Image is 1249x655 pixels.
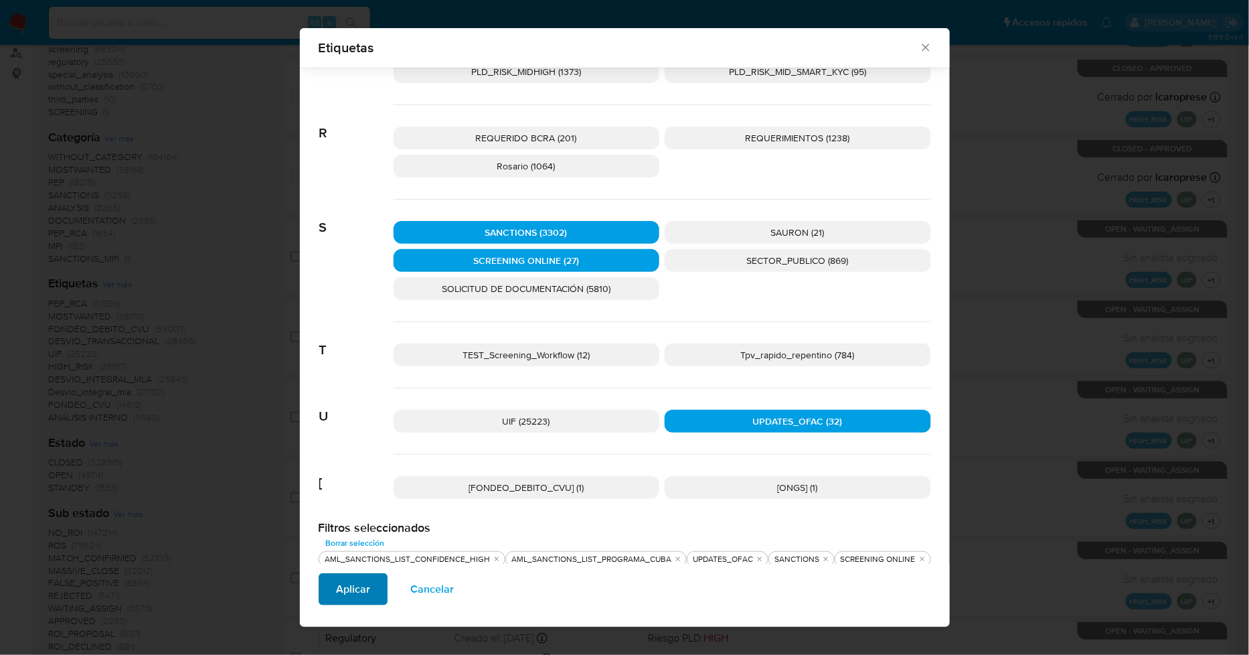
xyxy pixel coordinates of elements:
[919,41,931,53] button: Cerrar
[491,554,502,565] button: quitar AML_SANCTIONS_LIST_CONFIDENCE_HIGH
[394,60,660,83] div: PLD_RISK_MIDHIGH (1373)
[665,221,931,244] div: SAURON (21)
[485,226,568,239] span: SANCTIONS (3302)
[778,481,818,494] span: [ONGS] (1)
[771,226,825,239] span: SAURON (21)
[747,254,849,267] span: SECTOR_PUBLICO (869)
[319,388,394,425] span: U
[729,65,866,78] span: PLD_RISK_MID_SMART_KYC (95)
[319,200,394,236] span: S
[394,127,660,149] div: REQUERIDO BCRA (201)
[469,481,584,494] span: [FONDEO_DEBITO_CVU] (1)
[319,520,931,535] h2: Filtros seleccionados
[497,159,556,173] span: Rosario (1064)
[442,282,610,295] span: SOLICITUD DE DOCUMENTACIÓN (5810)
[319,322,394,358] span: T
[690,554,756,565] div: UPDATES_OFAC
[319,535,391,551] button: Borrar selección
[410,575,454,604] span: Cancelar
[322,554,493,565] div: AML_SANCTIONS_LIST_CONFIDENCE_HIGH
[665,127,931,149] div: REQUERIMIENTOS (1238)
[473,254,579,267] span: SCREENING ONLINE (27)
[394,344,660,366] div: TEST_Screening_Workflow (12)
[772,554,822,565] div: SANCTIONS
[838,554,918,565] div: SCREENING ONLINE
[394,410,660,433] div: UIF (25223)
[463,348,590,362] span: TEST_Screening_Workflow (12)
[393,573,471,605] button: Cancelar
[394,249,660,272] div: SCREENING ONLINE (27)
[471,65,581,78] span: PLD_RISK_MIDHIGH (1373)
[673,554,683,565] button: quitar AML_SANCTIONS_LIST_PROGRAMA_CUBA
[319,573,388,605] button: Aplicar
[753,415,843,428] span: UPDATES_OFAC (32)
[336,575,370,604] span: Aplicar
[503,415,550,428] span: UIF (25223)
[665,60,931,83] div: PLD_RISK_MID_SMART_KYC (95)
[509,554,674,565] div: AML_SANCTIONS_LIST_PROGRAMA_CUBA
[741,348,855,362] span: Tpv_rapido_repentino (784)
[754,554,765,565] button: quitar UPDATES_OFAC
[319,41,920,54] span: Etiquetas
[476,131,577,145] span: REQUERIDO BCRA (201)
[746,131,850,145] span: REQUERIMIENTOS (1238)
[665,344,931,366] div: Tpv_rapido_repentino (784)
[665,410,931,433] div: UPDATES_OFAC (32)
[394,476,660,499] div: [FONDEO_DEBITO_CVU] (1)
[821,554,831,565] button: quitar SANCTIONS
[325,536,384,550] span: Borrar selección
[394,155,660,177] div: Rosario (1064)
[394,221,660,244] div: SANCTIONS (3302)
[665,476,931,499] div: [ONGS] (1)
[319,105,394,141] span: R
[394,277,660,300] div: SOLICITUD DE DOCUMENTACIÓN (5810)
[917,554,928,565] button: quitar SCREENING ONLINE
[319,455,394,491] span: [
[665,249,931,272] div: SECTOR_PUBLICO (869)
